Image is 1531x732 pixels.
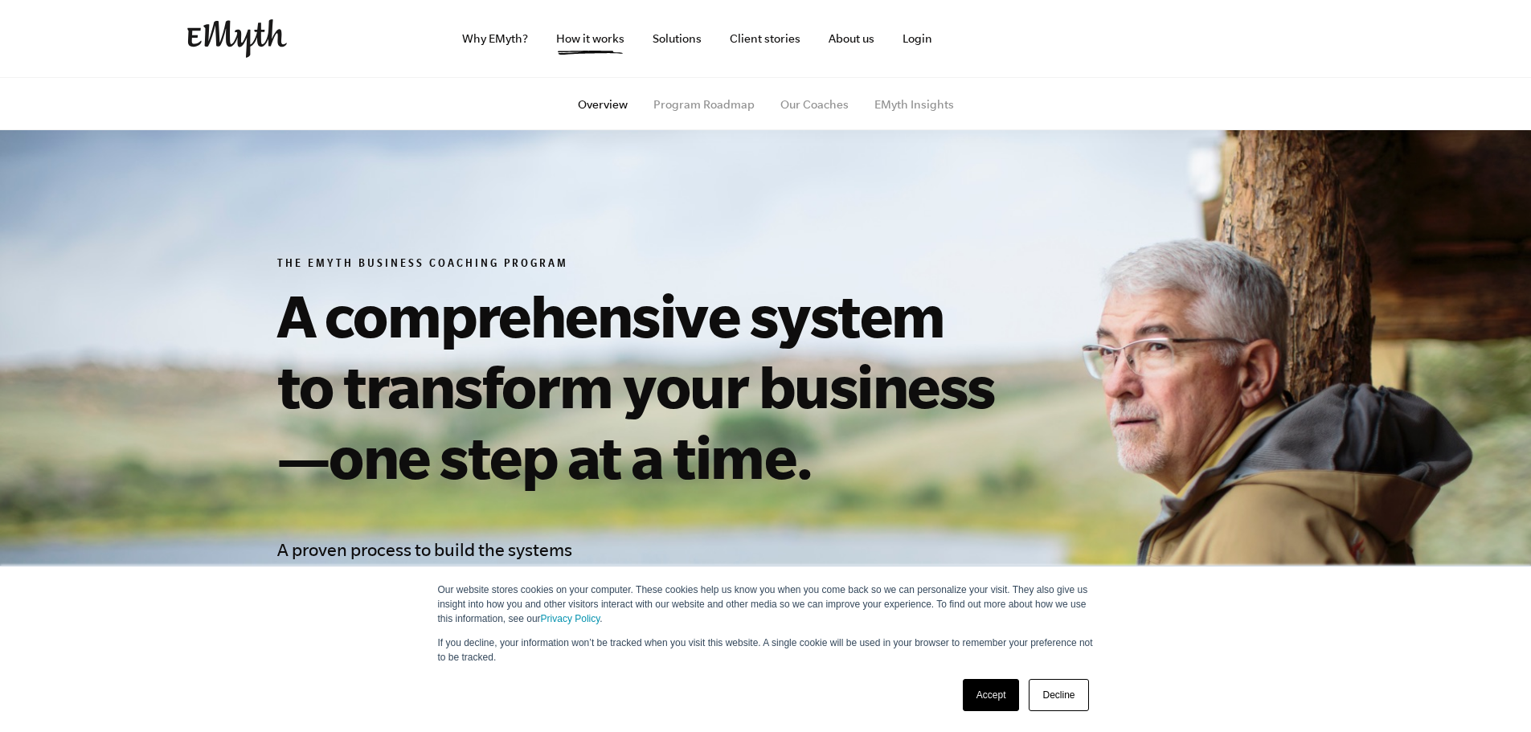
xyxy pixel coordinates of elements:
[187,19,287,58] img: EMyth
[1176,21,1345,56] iframe: Embedded CTA
[277,257,1010,273] h6: The EMyth Business Coaching Program
[653,98,755,111] a: Program Roadmap
[963,679,1020,711] a: Accept
[541,613,600,624] a: Privacy Policy
[1029,679,1088,711] a: Decline
[277,280,1010,492] h1: A comprehensive system to transform your business—one step at a time.
[874,98,954,111] a: EMyth Insights
[578,98,628,111] a: Overview
[780,98,849,111] a: Our Coaches
[277,535,586,709] h4: A proven process to build the systems your business needs to grow—and the dedicated mentor you ne...
[438,583,1094,626] p: Our website stores cookies on your computer. These cookies help us know you when you come back so...
[999,21,1168,56] iframe: Embedded CTA
[438,636,1094,665] p: If you decline, your information won’t be tracked when you visit this website. A single cookie wi...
